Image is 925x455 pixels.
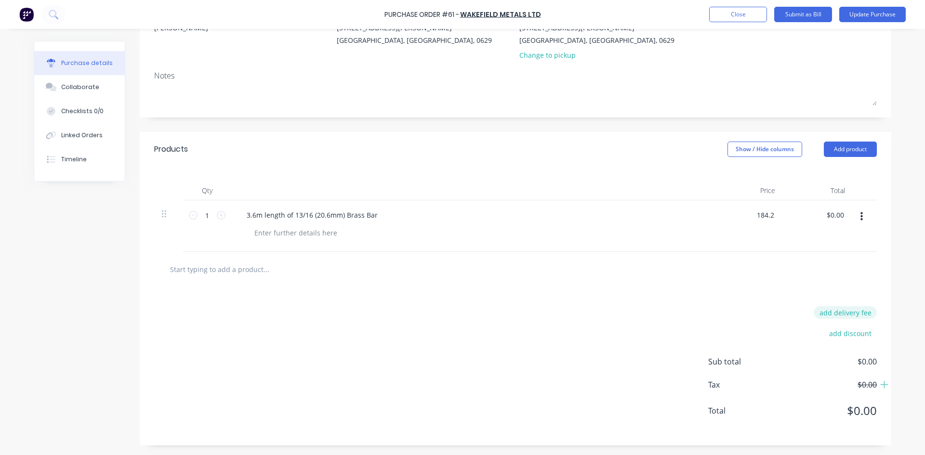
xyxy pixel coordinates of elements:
button: add discount [823,327,877,339]
button: Show / Hide columns [727,142,802,157]
div: Purchase details [61,59,113,67]
div: Collaborate [61,83,99,91]
button: Collaborate [34,75,125,99]
div: Timeline [61,155,87,164]
button: Close [709,7,767,22]
span: Sub total [708,356,780,367]
div: Products [154,143,188,155]
div: 3.6m length of 13/16 (20.6mm) Brass Bar [239,208,385,222]
span: Total [708,405,780,416]
div: Price [713,181,783,200]
div: Purchase Order #61 - [384,10,459,20]
input: Start typing to add a product... [170,260,362,279]
div: Total [783,181,853,200]
button: Submit as Bill [774,7,832,22]
span: $0.00 [780,379,877,390]
span: Tax [708,379,780,390]
button: Add product [824,142,877,157]
button: Timeline [34,147,125,171]
a: Wakefield Metals Ltd [460,10,541,19]
button: Checklists 0/0 [34,99,125,123]
div: Change to pickup [519,50,674,60]
div: Linked Orders [61,131,103,140]
button: Update Purchase [839,7,906,22]
span: $0.00 [780,402,877,419]
div: Qty [183,181,231,200]
div: Notes [154,70,877,81]
img: Factory [19,7,34,22]
div: [GEOGRAPHIC_DATA], [GEOGRAPHIC_DATA], 0629 [519,35,674,45]
button: add delivery fee [814,306,877,319]
div: Checklists 0/0 [61,107,104,116]
div: [GEOGRAPHIC_DATA], [GEOGRAPHIC_DATA], 0629 [337,35,492,45]
button: Linked Orders [34,123,125,147]
button: Purchase details [34,51,125,75]
span: $0.00 [780,356,877,367]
